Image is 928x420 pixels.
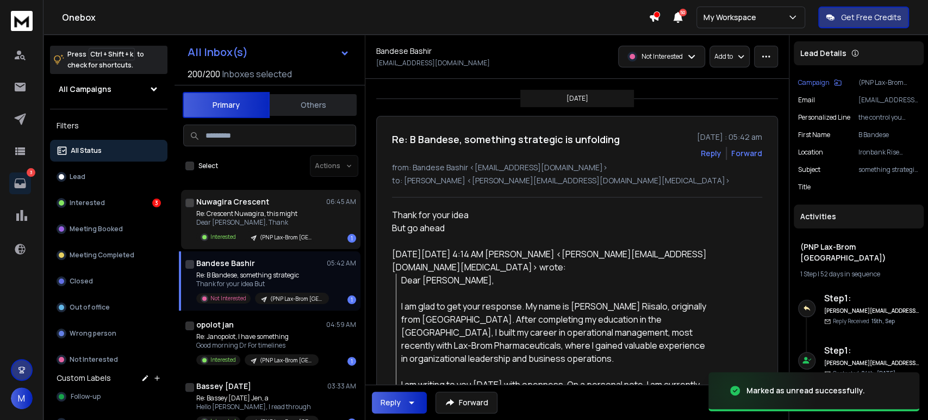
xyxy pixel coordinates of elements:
button: Forward [435,392,497,413]
p: Re: Janopolot, I have something [196,332,319,341]
p: Subject [798,165,820,174]
div: Marked as unread successfully. [746,385,865,396]
div: Forward [731,148,762,159]
button: Meeting Booked [50,218,167,240]
div: | [800,270,917,279]
button: Out of office [50,297,167,318]
p: Not Interested [641,52,683,61]
p: personalized line [798,113,850,122]
span: 50 [679,9,687,16]
button: Follow-up [50,386,167,407]
p: Re: Crescent Nuwagira, this might [196,209,319,218]
div: 1 [347,295,356,304]
p: [DATE] : 05:42 am [697,132,762,143]
button: Reply [701,148,721,159]
span: 15th, Sep [871,317,895,325]
button: Others [270,93,357,117]
h1: Nuwagira Crescent [196,196,269,207]
h6: [PERSON_NAME][EMAIL_ADDRESS][DOMAIN_NAME][MEDICAL_DATA] [824,359,919,367]
p: Not Interested [70,355,118,364]
button: Campaign [798,78,842,87]
h3: Filters [50,118,167,133]
p: Lead [70,172,85,181]
label: Select [198,162,218,170]
p: Interested [210,233,236,241]
p: Hello [PERSON_NAME], I read through [196,403,319,411]
p: Lead Details [800,48,846,59]
div: 1 [347,234,356,243]
button: Wrong person [50,323,167,344]
h1: Bandese Bashir [196,258,255,269]
p: [DATE] [566,94,588,103]
p: First Name [798,131,830,139]
p: Out of office [70,303,110,312]
span: 200 / 200 [188,67,220,81]
p: 03:33 AM [327,382,356,391]
p: Wrong person [70,329,116,338]
p: B Bandese [858,131,919,139]
button: Not Interested [50,349,167,370]
button: All Status [50,140,167,162]
button: Closed [50,270,167,292]
div: I am glad to get your response. My name is [PERSON_NAME] Riisalo, originally from [GEOGRAPHIC_DAT... [401,300,709,365]
div: But go ahead [392,221,709,234]
p: 06:45 AM [326,197,356,206]
div: [DATE][DATE] 4:14 AM [PERSON_NAME] <[PERSON_NAME][EMAIL_ADDRESS][DOMAIN_NAME][MEDICAL_DATA]> wrote: [392,248,709,274]
p: 3 [27,168,35,177]
button: All Inbox(s) [179,41,358,63]
p: Press to check for shortcuts. [67,49,144,71]
button: All Campaigns [50,78,167,100]
p: 04:59 AM [326,320,356,329]
button: Reply [372,392,427,413]
span: 1 Step [800,269,817,279]
a: 3 [9,172,31,194]
p: Reply Received [833,317,895,325]
button: M [11,387,33,409]
p: (PNP Lax-Brom [GEOGRAPHIC_DATA]) [858,78,919,87]
p: All Status [71,146,102,155]
p: something strategic is unfolding [858,165,919,174]
h3: Custom Labels [57,373,111,384]
p: 05:42 AM [327,259,356,268]
div: Dear [PERSON_NAME], [401,274,709,287]
span: 52 days in sequence [820,269,880,279]
p: Closed [70,277,93,286]
p: Re: Bassey [DATE] Jen, a [196,394,319,403]
p: [EMAIL_ADDRESS][DOMAIN_NAME] [858,96,919,104]
div: 1 [347,357,356,366]
h1: Bandese Bashir [376,46,432,57]
p: Location [798,148,823,157]
h1: Bassey [DATE] [196,381,251,392]
h1: Onebox [62,11,649,24]
h6: Step 1 : [824,292,919,305]
h1: Re: B Bandese, something strategic is unfolding [392,132,620,147]
span: Ctrl + Shift + k [89,48,135,60]
button: Primary [183,92,270,118]
p: Email [798,96,815,104]
p: Thank for your idea But [196,280,327,288]
div: Thank for your idea [392,208,709,234]
p: Add to [714,52,733,61]
p: Dear [PERSON_NAME], Thank [196,218,319,227]
p: Meeting Booked [70,225,123,233]
p: Not Interested [210,294,246,302]
h1: opolot jan [196,319,234,330]
h1: (PNP Lax-Brom [GEOGRAPHIC_DATA]) [800,242,917,263]
p: [EMAIL_ADDRESS][DOMAIN_NAME] [376,59,490,67]
div: Reply [381,397,401,408]
div: Activities [794,205,924,228]
p: the control you maintain without slowing things down [858,113,919,122]
button: Meeting Completed [50,244,167,266]
div: 3 [152,199,161,207]
h6: [PERSON_NAME][EMAIL_ADDRESS][DOMAIN_NAME][MEDICAL_DATA] [824,307,919,315]
h3: Inboxes selected [222,67,292,81]
p: Interested [210,356,236,364]
p: to: [PERSON_NAME] <[PERSON_NAME][EMAIL_ADDRESS][DOMAIN_NAME][MEDICAL_DATA]> [392,175,762,186]
button: Interested3 [50,192,167,214]
span: Follow-up [71,392,101,401]
button: Get Free Credits [818,7,909,28]
h1: All Campaigns [59,84,111,95]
